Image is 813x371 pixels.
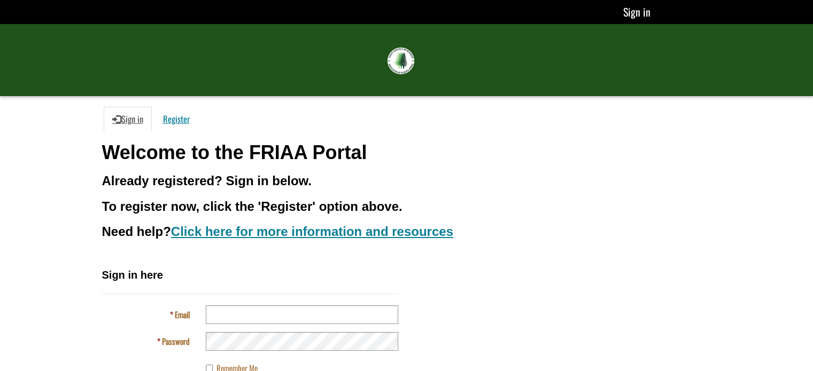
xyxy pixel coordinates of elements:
[154,107,198,131] a: Register
[102,225,711,239] h3: Need help?
[623,4,651,20] a: Sign in
[162,335,190,347] span: Password
[102,142,711,163] h1: Welcome to the FRIAA Portal
[102,174,711,188] h3: Already registered? Sign in below.
[388,48,414,74] img: FRIAA Submissions Portal
[171,224,453,239] a: Click here for more information and resources
[104,107,152,131] a: Sign in
[175,309,190,320] span: Email
[102,200,711,214] h3: To register now, click the 'Register' option above.
[102,269,163,281] span: Sign in here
